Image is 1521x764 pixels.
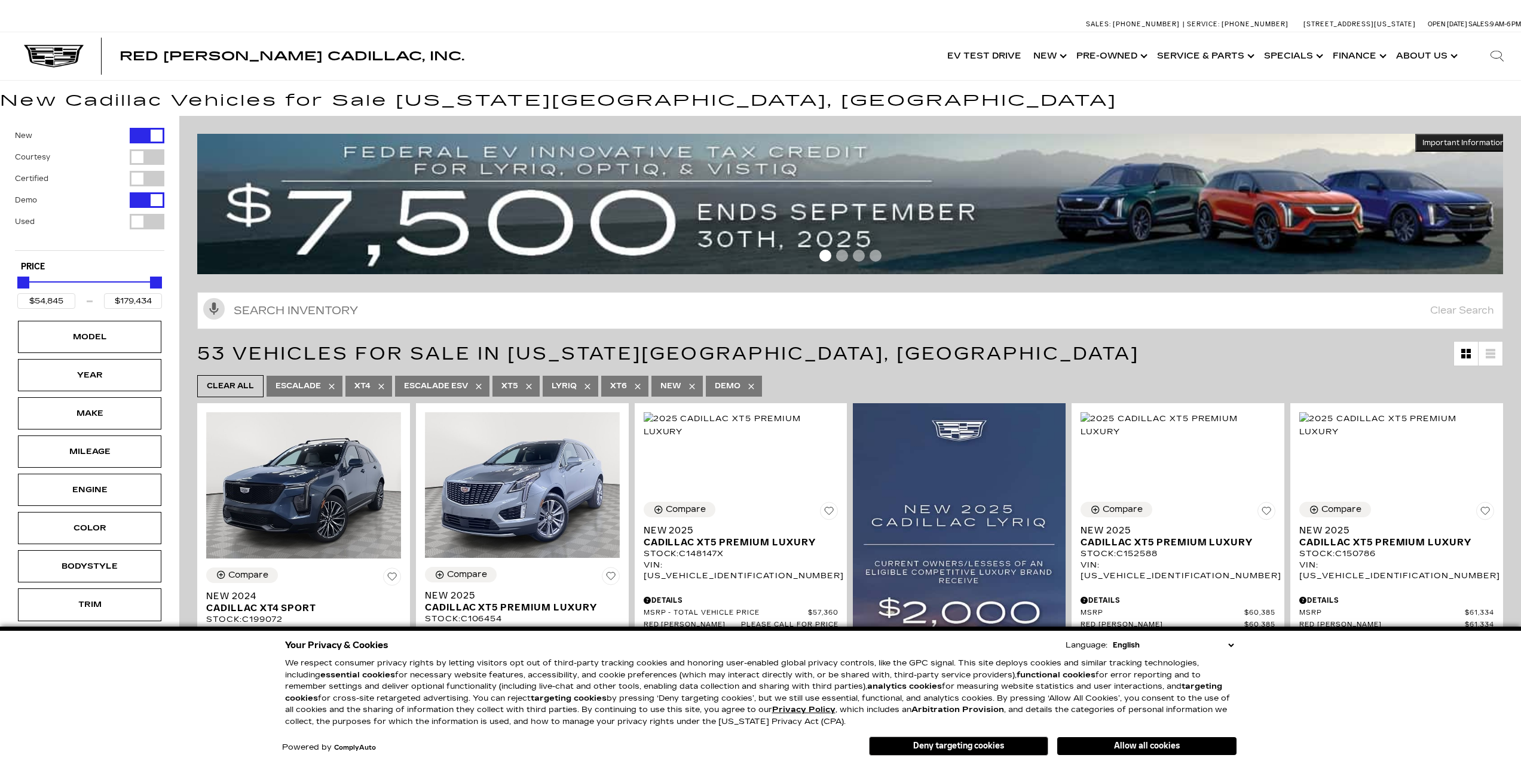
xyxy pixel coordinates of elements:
span: MSRP [1081,609,1244,618]
div: MakeMake [18,397,161,429]
div: VIN: [US_VEHICLE_IDENTIFICATION_NUMBER] [425,624,620,646]
a: New [1027,32,1070,80]
button: Compare Vehicle [1081,502,1152,517]
div: Bodystyle [60,560,120,573]
span: Clear All [207,379,254,394]
div: VIN: [US_VEHICLE_IDENTIFICATION_NUMBER] [1299,560,1494,581]
div: Stock : C106454 [425,613,620,624]
a: Pre-Owned [1070,32,1151,80]
button: Deny targeting cookies [869,737,1048,756]
label: Demo [15,194,37,206]
a: New 2024Cadillac XT4 Sport [206,590,401,614]
a: MSRP - Total Vehicle Price $57,360 [644,609,838,618]
a: [STREET_ADDRESS][US_STATE] [1303,20,1416,28]
span: Cadillac XT4 Sport [206,602,392,614]
span: XT5 [501,379,518,394]
label: Courtesy [15,151,50,163]
button: Save Vehicle [602,567,620,590]
span: $61,334 [1465,621,1494,630]
strong: essential cookies [320,670,395,680]
div: Compare [447,569,487,580]
div: ModelModel [18,321,161,353]
span: Your Privacy & Cookies [285,637,388,653]
span: $57,360 [808,609,838,618]
a: New 2025Cadillac XT5 Premium Luxury [1081,524,1275,548]
a: Sales: [PHONE_NUMBER] [1086,21,1183,27]
span: Cadillac XT5 Premium Luxury [425,602,611,613]
input: Maximum [104,293,162,309]
span: Sales: [1468,20,1490,28]
div: YearYear [18,359,161,391]
img: 2025 Cadillac XT5 Premium Luxury [425,412,620,558]
span: Go to slide 2 [836,250,848,262]
select: Language Select [1110,639,1237,651]
span: Go to slide 3 [853,250,865,262]
span: New 2025 [425,590,611,602]
span: New [660,379,681,394]
span: Cadillac XT5 Premium Luxury [1081,536,1266,548]
div: Minimum Price [17,277,29,289]
a: ComplyAuto [334,744,376,751]
a: Red [PERSON_NAME] Cadillac, Inc. [120,50,464,62]
div: Engine [60,483,120,496]
a: Privacy Policy [772,705,836,714]
input: Minimum [17,293,75,309]
span: Red [PERSON_NAME] [644,621,742,630]
button: Allow all cookies [1057,737,1237,755]
p: We respect consumer privacy rights by letting visitors opt out of third-party tracking cookies an... [285,658,1237,728]
label: Used [15,216,35,228]
a: Red [PERSON_NAME] $61,334 [1299,621,1494,630]
strong: targeting cookies [285,682,1222,703]
strong: Arbitration Provision [911,705,1004,714]
button: Compare Vehicle [425,567,497,582]
img: vrp-tax-ending-august-version [197,134,1512,275]
a: Red [PERSON_NAME] Please call for price [644,621,838,630]
span: $61,334 [1465,609,1494,618]
div: Compare [1321,504,1361,515]
div: Compare [666,504,706,515]
button: Save Vehicle [1257,502,1275,524]
button: Important Information [1415,134,1512,152]
a: New 2025Cadillac XT5 Premium Luxury [644,524,838,548]
button: Save Vehicle [383,567,401,590]
a: About Us [1390,32,1461,80]
a: New 2025Cadillac XT5 Premium Luxury [425,590,620,613]
span: New 2025 [1299,524,1485,536]
span: [PHONE_NUMBER] [1113,20,1180,28]
span: Go to slide 4 [870,250,882,262]
span: Escalade ESV [404,379,468,394]
span: Sales: [1086,20,1111,28]
div: VIN: [US_VEHICLE_IDENTIFICATION_NUMBER] [206,625,401,646]
span: $60,385 [1244,621,1275,630]
div: Mileage [60,445,120,458]
div: Maximum Price [150,277,162,289]
div: Filter by Vehicle Type [15,128,164,250]
img: 2025 Cadillac XT5 Premium Luxury [1299,412,1494,438]
span: Red [PERSON_NAME] Cadillac, Inc. [120,49,464,63]
div: EngineEngine [18,474,161,506]
img: Cadillac Dark Logo with Cadillac White Text [24,45,84,67]
span: Cadillac XT5 Premium Luxury [1299,536,1485,548]
a: New 2025Cadillac XT5 Premium Luxury [1299,524,1494,548]
div: VIN: [US_VEHICLE_IDENTIFICATION_NUMBER] [1081,560,1275,581]
span: [PHONE_NUMBER] [1222,20,1289,28]
span: Service: [1187,20,1220,28]
div: Price [17,272,162,309]
div: Pricing Details - New 2025 Cadillac XT5 Premium Luxury [1081,595,1275,606]
label: New [15,130,32,142]
a: Finance [1327,32,1390,80]
div: Pricing Details - New 2025 Cadillac XT5 Premium Luxury [1299,595,1494,606]
label: Certified [15,173,48,185]
a: MSRP $61,334 [1299,609,1494,618]
div: VIN: [US_VEHICLE_IDENTIFICATION_NUMBER] [644,560,838,581]
a: Service & Parts [1151,32,1258,80]
strong: functional cookies [1017,670,1095,680]
span: LYRIQ [552,379,577,394]
div: Stock : C199072 [206,614,401,625]
div: BodystyleBodystyle [18,550,161,582]
span: New 2025 [1081,524,1266,536]
button: Save Vehicle [1476,502,1494,524]
div: MileageMileage [18,435,161,468]
div: ColorColor [18,512,161,544]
